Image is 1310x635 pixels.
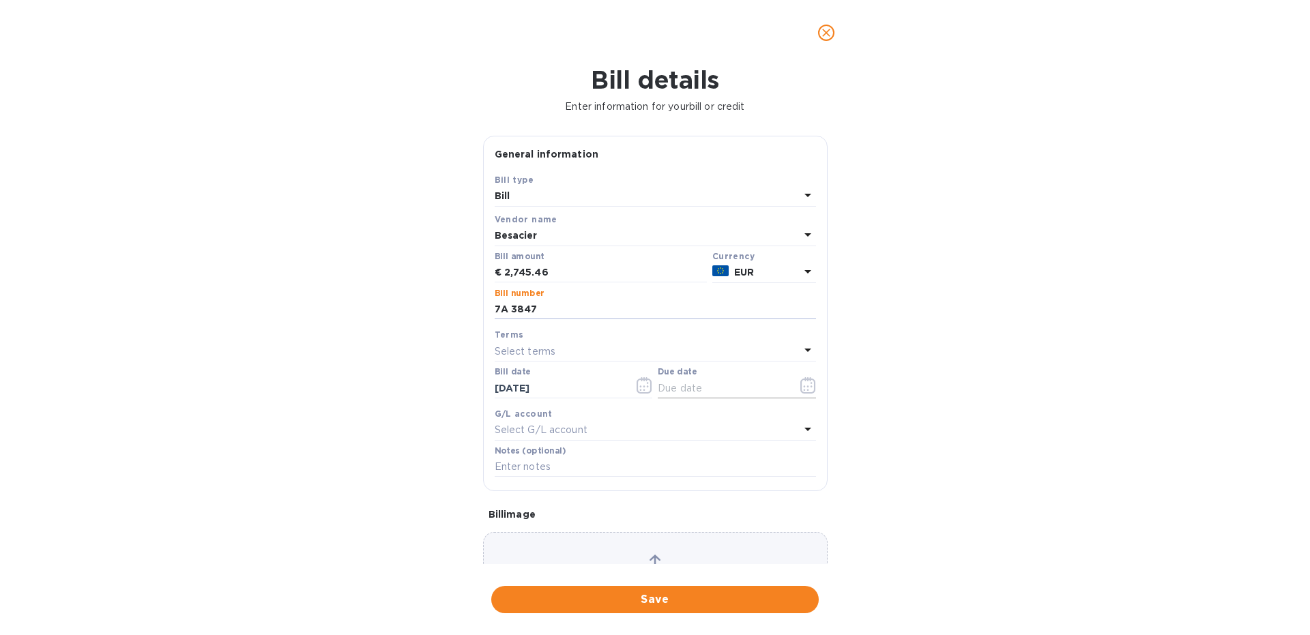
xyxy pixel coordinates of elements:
[11,100,1299,114] p: Enter information for your bill or credit
[495,457,816,477] input: Enter notes
[495,149,599,160] b: General information
[489,507,822,521] p: Bill image
[495,368,531,376] label: Bill date
[495,378,624,398] input: Select date
[495,447,566,455] label: Notes (optional)
[810,16,843,49] button: close
[495,409,553,419] b: G/L account
[495,329,524,340] b: Terms
[491,586,819,613] button: Save
[658,378,787,398] input: Due date
[504,263,707,283] input: € Enter bill amount
[495,344,556,359] p: Select terms
[495,175,534,185] b: Bill type
[658,368,697,376] label: Due date
[495,289,544,297] label: Bill number
[712,251,755,261] b: Currency
[502,591,808,608] span: Save
[495,214,557,224] b: Vendor name
[495,230,538,241] b: Besacier
[11,65,1299,94] h1: Bill details
[495,263,504,283] div: €
[495,423,587,437] p: Select G/L account
[734,267,754,278] b: EUR
[495,252,544,261] label: Bill amount
[495,190,510,201] b: Bill
[495,299,816,320] input: Enter bill number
